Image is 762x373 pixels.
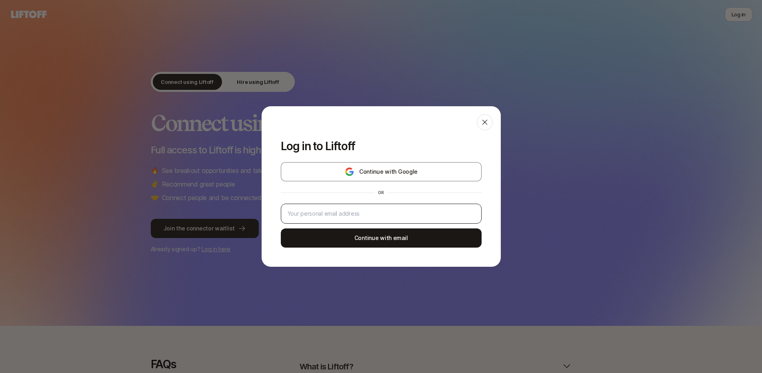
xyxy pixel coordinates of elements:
img: google-logo [344,167,354,177]
div: or [375,189,388,196]
p: Log in to Liftoff [281,140,482,153]
button: Continue with Google [281,162,482,181]
input: Your personal email address [288,209,475,218]
button: Continue with email [281,228,482,248]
